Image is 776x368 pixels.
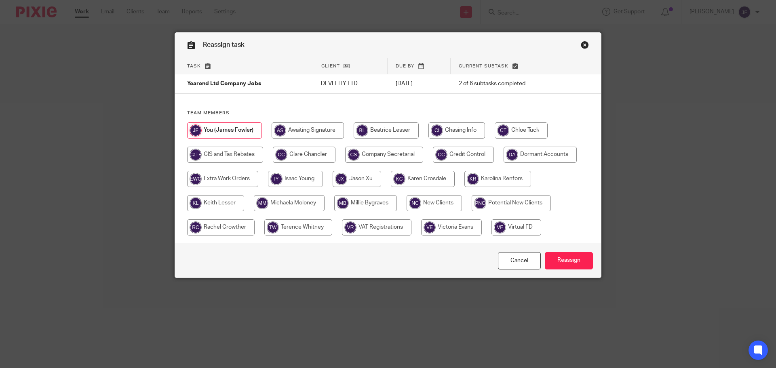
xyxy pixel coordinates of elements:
[451,74,567,94] td: 2 of 6 subtasks completed
[187,81,261,87] span: Yearend Ltd Company Jobs
[203,42,245,48] span: Reassign task
[459,64,508,68] span: Current subtask
[187,110,589,116] h4: Team members
[498,252,541,269] a: Close this dialog window
[321,80,379,88] p: DEVELITY LTD
[396,64,414,68] span: Due by
[321,64,340,68] span: Client
[545,252,593,269] input: Reassign
[187,64,201,68] span: Task
[396,80,443,88] p: [DATE]
[581,41,589,52] a: Close this dialog window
